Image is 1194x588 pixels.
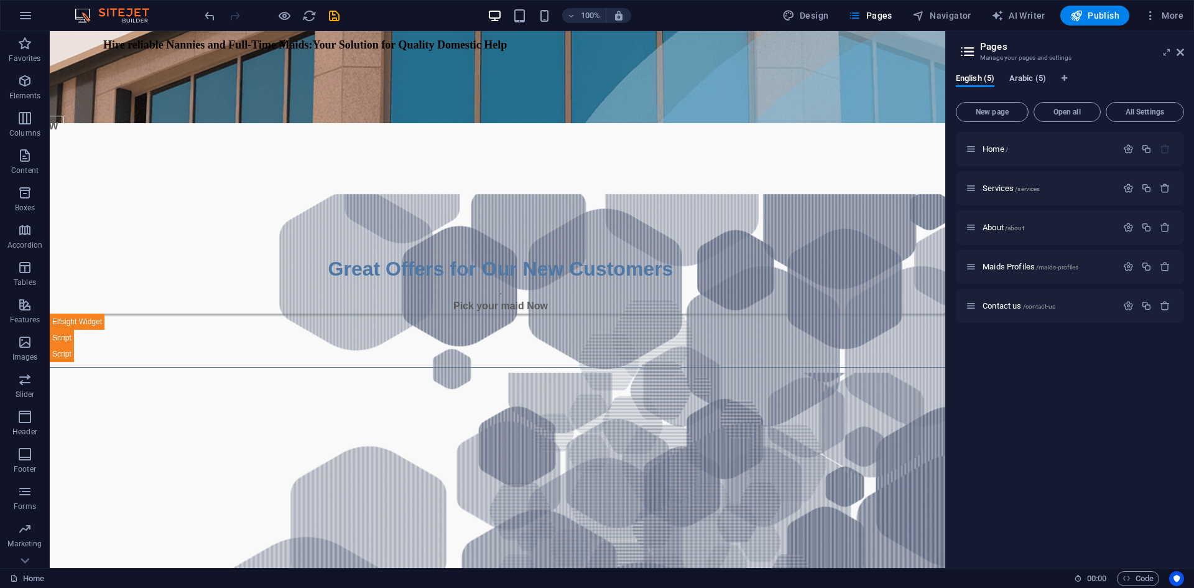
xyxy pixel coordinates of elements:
[956,102,1029,122] button: New page
[1074,571,1107,586] h6: Session time
[782,9,829,22] span: Design
[1160,301,1170,311] div: Remove
[302,9,317,23] i: Reload page
[1070,9,1119,22] span: Publish
[9,91,41,101] p: Elements
[1015,185,1040,192] span: /services
[12,427,37,437] p: Header
[1023,303,1056,310] span: /contact-us
[979,302,1117,310] div: Contact us/contact-us
[979,145,1117,153] div: Home/
[1060,6,1129,26] button: Publish
[907,6,976,26] button: Navigator
[613,10,624,21] i: On resize automatically adjust zoom level to fit chosen device.
[979,223,1117,231] div: About/about
[983,223,1024,232] span: Click to open page
[1169,571,1184,586] button: Usercentrics
[12,352,38,362] p: Images
[983,301,1055,310] span: Click to open page
[1141,183,1152,194] div: Duplicate
[581,8,601,23] h6: 100%
[1160,144,1170,154] div: The startpage cannot be deleted
[1034,102,1101,122] button: Open all
[1141,261,1152,272] div: Duplicate
[15,203,35,213] p: Boxes
[1141,222,1152,233] div: Duplicate
[7,539,42,549] p: Marketing
[1123,261,1134,272] div: Settings
[1122,571,1154,586] span: Code
[983,184,1040,193] span: Click to open page
[961,108,1023,116] span: New page
[7,240,42,250] p: Accordion
[848,9,892,22] span: Pages
[1141,301,1152,311] div: Duplicate
[14,278,36,287] p: Tables
[979,184,1117,192] div: Services/services
[843,6,897,26] button: Pages
[1036,264,1078,271] span: /maids-profiles
[1160,183,1170,194] div: Remove
[9,128,40,138] p: Columns
[777,6,834,26] button: Design
[14,502,36,511] p: Forms
[980,41,1184,52] h2: Pages
[912,9,971,22] span: Navigator
[203,9,217,23] i: Undo: Delete elements (Ctrl+Z)
[983,144,1008,154] span: Click to open page
[1005,225,1024,231] span: /about
[1139,6,1188,26] button: More
[72,8,165,23] img: Editor Logo
[1106,102,1184,122] button: All Settings
[16,390,35,399] p: Slider
[956,71,994,88] span: English (5)
[1123,144,1134,154] div: Settings
[10,315,40,325] p: Features
[1123,183,1134,194] div: Settings
[14,464,36,474] p: Footer
[1009,71,1046,88] span: Arabic (5)
[326,8,341,23] button: save
[202,8,217,23] button: undo
[1087,571,1106,586] span: 00 00
[1039,108,1095,116] span: Open all
[1123,301,1134,311] div: Settings
[956,73,1184,97] div: Language Tabs
[1144,9,1183,22] span: More
[1111,108,1178,116] span: All Settings
[9,54,40,63] p: Favorites
[327,9,341,23] i: Save (Ctrl+S)
[277,8,292,23] button: Click here to leave preview mode and continue editing
[302,8,317,23] button: reload
[980,52,1159,63] h3: Manage your pages and settings
[1160,222,1170,233] div: Remove
[1160,261,1170,272] div: Remove
[10,571,44,586] a: Click to cancel selection. Double-click to open Pages
[777,6,834,26] div: Design (Ctrl+Alt+Y)
[1117,571,1159,586] button: Code
[562,8,606,23] button: 100%
[1123,222,1134,233] div: Settings
[979,263,1117,271] div: Maids Profiles/maids-profiles
[983,262,1078,271] span: Click to open page
[1006,146,1008,153] span: /
[11,166,39,175] p: Content
[1096,574,1098,583] span: :
[1141,144,1152,154] div: Duplicate
[991,9,1045,22] span: AI Writer
[986,6,1050,26] button: AI Writer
